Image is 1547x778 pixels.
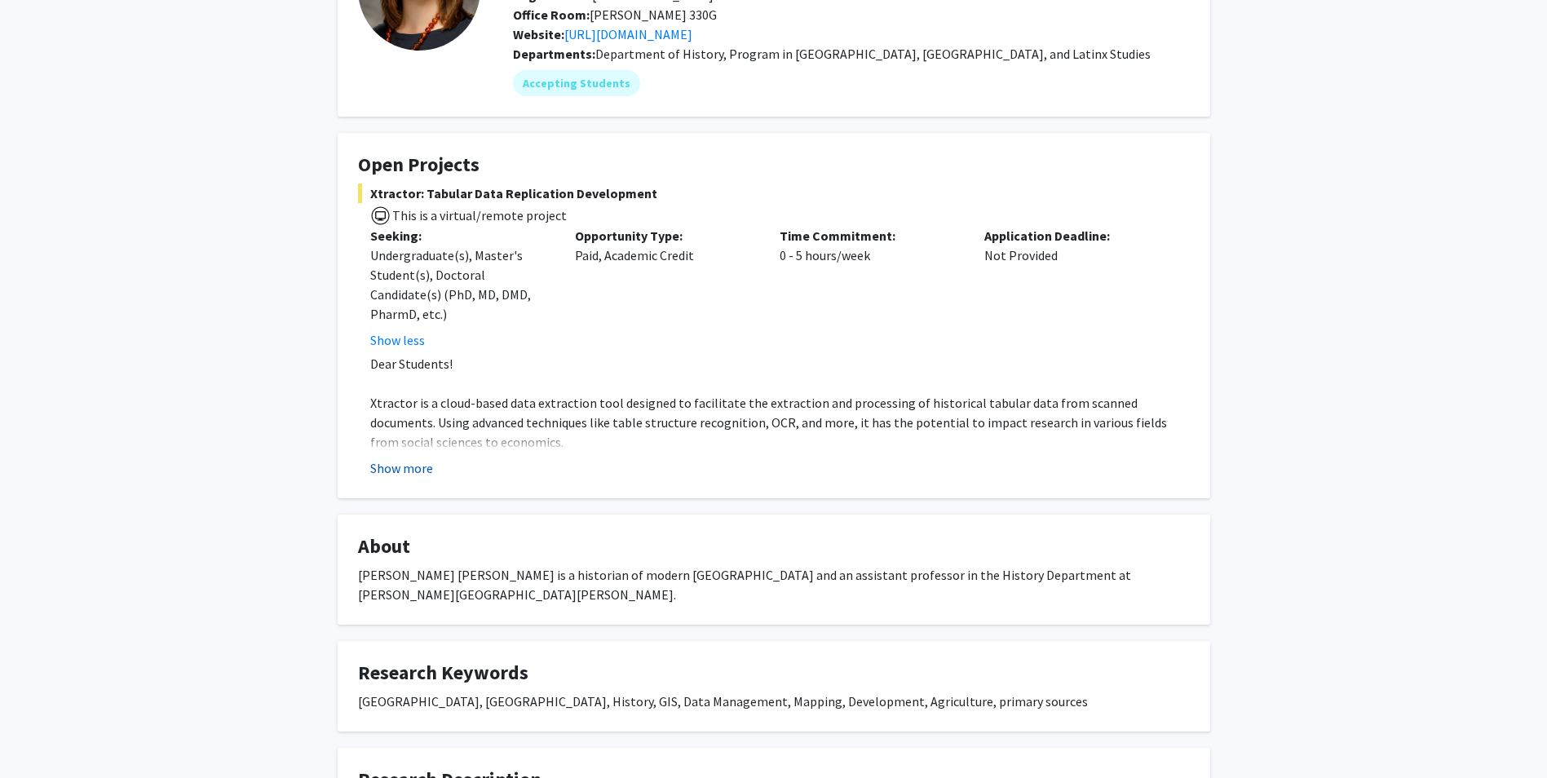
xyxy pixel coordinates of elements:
[564,26,692,42] a: Opens in a new tab
[358,535,1190,559] h4: About
[513,7,590,23] b: Office Room:
[358,183,1190,203] span: Xtractor: Tabular Data Replication Development
[370,226,550,245] p: Seeking:
[12,705,69,766] iframe: Chat
[984,226,1165,245] p: Application Deadline:
[595,46,1151,62] span: Department of History, Program in [GEOGRAPHIC_DATA], [GEOGRAPHIC_DATA], and Latinx Studies
[767,226,972,350] div: 0 - 5 hours/week
[513,70,640,96] mat-chip: Accepting Students
[358,153,1190,177] h4: Open Projects
[370,356,453,372] span: Dear Students!
[563,226,767,350] div: Paid, Academic Credit
[358,692,1190,711] div: [GEOGRAPHIC_DATA], [GEOGRAPHIC_DATA], History, GIS, Data Management, Mapping, Development, Agricu...
[780,226,960,245] p: Time Commitment:
[370,395,1167,450] span: Xtractor is a cloud-based data extraction tool designed to facilitate the extraction and processi...
[358,565,1190,604] div: [PERSON_NAME] [PERSON_NAME] is a historian of modern [GEOGRAPHIC_DATA] and an assistant professor...
[575,226,755,245] p: Opportunity Type:
[370,330,425,350] button: Show less
[391,207,567,223] span: This is a virtual/remote project
[370,458,433,478] button: Show more
[370,245,550,324] div: Undergraduate(s), Master's Student(s), Doctoral Candidate(s) (PhD, MD, DMD, PharmD, etc.)
[513,26,564,42] b: Website:
[513,46,595,62] b: Departments:
[358,661,1190,685] h4: Research Keywords
[972,226,1177,350] div: Not Provided
[513,7,717,23] span: [PERSON_NAME] 330G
